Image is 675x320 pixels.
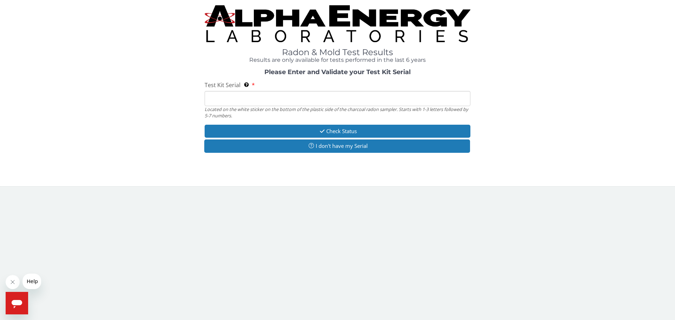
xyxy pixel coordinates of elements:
div: Located on the white sticker on the bottom of the plastic side of the charcoal radon sampler. Sta... [205,106,470,119]
button: Check Status [205,125,470,138]
iframe: Message from company [22,274,41,289]
iframe: Button to launch messaging window [6,292,28,314]
strong: Please Enter and Validate your Test Kit Serial [264,68,411,76]
img: TightCrop.jpg [205,5,470,42]
button: I don't have my Serial [204,139,470,152]
iframe: Close message [6,275,20,289]
h1: Radon & Mold Test Results [205,48,470,57]
h4: Results are only available for tests performed in the last 6 years [205,57,470,63]
span: Test Kit Serial [205,81,240,89]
